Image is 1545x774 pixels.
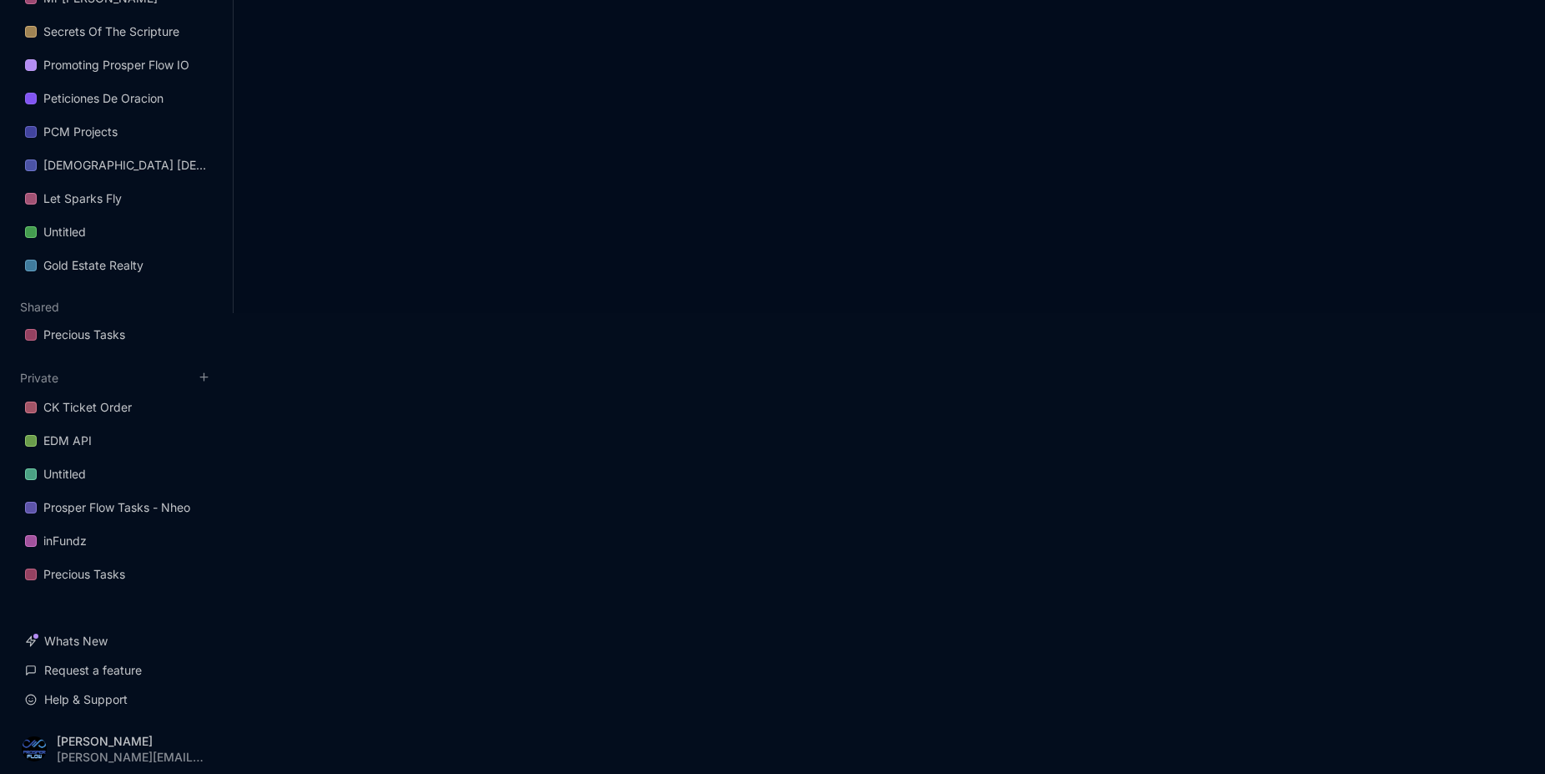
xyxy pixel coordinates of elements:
[15,49,218,82] div: Promoting Prosper Flow IO
[15,392,218,424] div: CK Ticket Order
[43,155,208,175] div: [DEMOGRAPHIC_DATA] [DEMOGRAPHIC_DATA] Nueva Vision
[43,189,122,209] div: Let Sparks Fly
[15,83,218,115] div: Peticiones De Oracion
[43,22,179,42] div: Secrets Of The Scripture
[15,425,218,457] a: EDM API
[15,387,218,597] div: Private
[15,250,218,281] a: Gold Estate Realty
[15,559,218,590] a: Precious Tasks
[15,216,218,249] div: Untitled
[57,751,204,763] div: [PERSON_NAME][EMAIL_ADDRESS][DOMAIN_NAME]
[15,425,218,458] div: EDM API
[15,250,218,282] div: Gold Estate Realty
[15,319,218,351] a: Precious Tasks
[15,492,218,524] a: Prosper Flow Tasks - Nheo
[15,216,218,248] a: Untitled
[15,183,218,215] div: Let Sparks Fly
[43,89,164,109] div: Peticiones De Oracion
[15,319,218,352] div: Precious Tasks
[15,725,218,774] button: [PERSON_NAME][PERSON_NAME][EMAIL_ADDRESS][DOMAIN_NAME]
[43,122,118,142] div: PCM Projects
[15,458,218,490] a: Untitled
[15,149,218,181] a: [DEMOGRAPHIC_DATA] [DEMOGRAPHIC_DATA] Nueva Vision
[15,183,218,215] a: Let Sparks Fly
[43,564,125,584] div: Precious Tasks
[15,458,218,491] div: Untitled
[43,531,87,551] div: inFundz
[15,83,218,114] a: Peticiones De Oracion
[15,392,218,423] a: CK Ticket Order
[15,49,218,81] a: Promoting Prosper Flow IO
[15,149,218,182] div: [DEMOGRAPHIC_DATA] [DEMOGRAPHIC_DATA] Nueva Vision
[15,559,218,591] div: Precious Tasks
[43,255,143,276] div: Gold Estate Realty
[15,116,218,149] div: PCM Projects
[43,498,190,518] div: Prosper Flow Tasks - Nheo
[43,55,189,75] div: Promoting Prosper Flow IO
[15,684,218,716] a: Help & Support
[15,492,218,524] div: Prosper Flow Tasks - Nheo
[15,314,218,357] div: Shared
[20,300,59,314] button: Shared
[57,735,204,747] div: [PERSON_NAME]
[15,116,218,148] a: PCM Projects
[15,525,218,557] a: inFundz
[43,431,92,451] div: EDM API
[15,16,218,48] a: Secrets Of The Scripture
[43,222,86,242] div: Untitled
[20,371,58,385] button: Private
[15,625,218,657] a: Whats New
[43,397,132,417] div: CK Ticket Order
[15,655,218,686] a: Request a feature
[43,325,125,345] div: Precious Tasks
[43,464,86,484] div: Untitled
